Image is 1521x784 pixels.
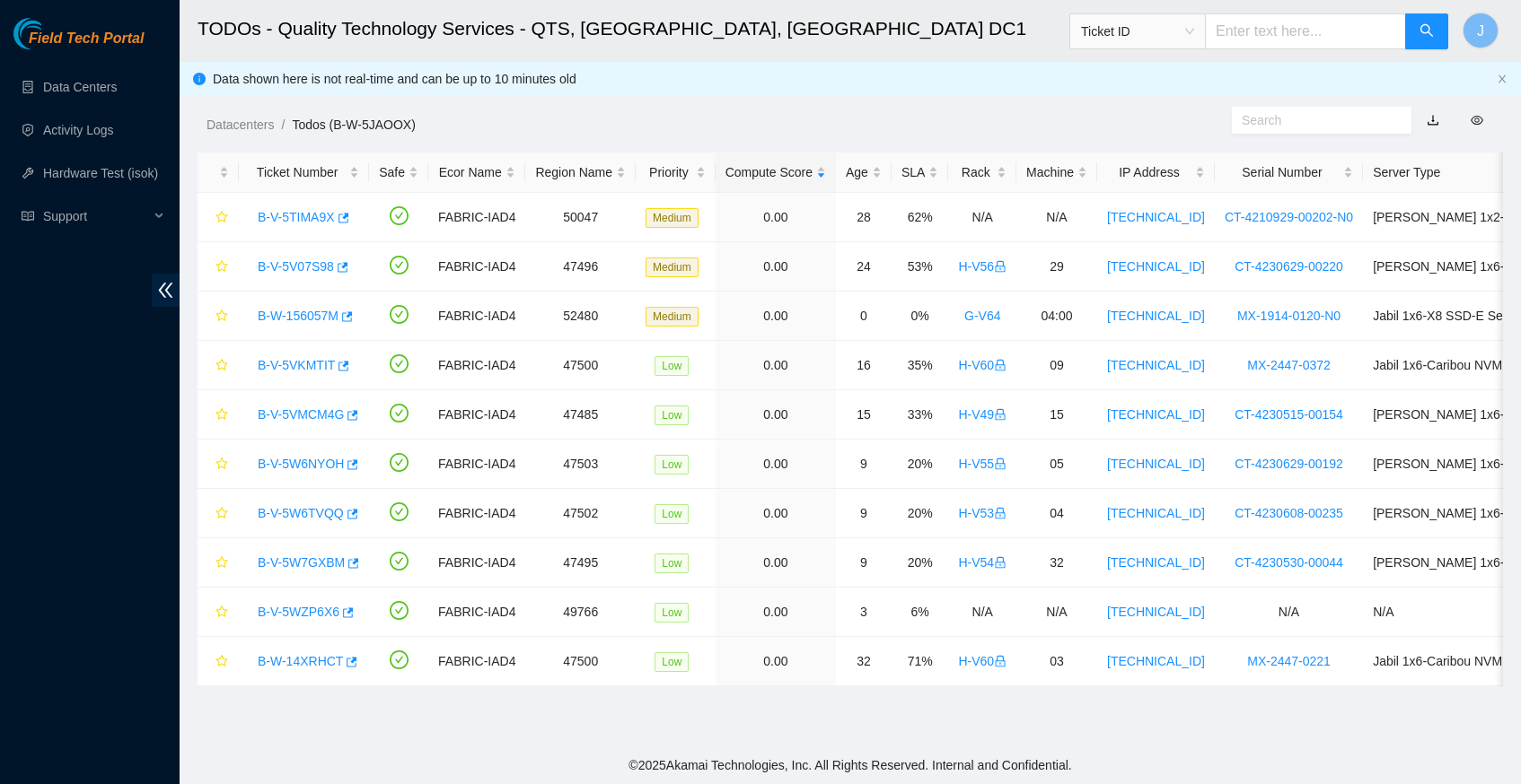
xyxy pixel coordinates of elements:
td: FABRIC-IAD4 [428,538,525,588]
span: read [22,210,34,222]
a: CT-4230629-00220 [1235,259,1343,274]
td: 0 [836,292,892,341]
button: close [1497,74,1508,85]
a: [TECHNICAL_ID] [1107,358,1205,372]
span: Low [655,356,689,376]
td: FABRIC-IAD4 [428,637,525,686]
a: Activity Logs [43,123,114,137]
span: check-circle [390,354,409,373]
span: Medium [646,257,699,277]
span: check-circle [390,206,409,225]
td: 0.00 [716,588,836,637]
span: J [1477,20,1484,42]
a: [TECHNICAL_ID] [1107,555,1205,570]
a: B-V-5WZP6X6 [258,605,339,619]
span: Low [655,405,689,425]
a: CT-4230515-00154 [1235,407,1343,422]
a: Todos (B-W-5JAOOX) [292,118,415,132]
a: B-V-5W6NYOH [258,457,344,471]
td: 3 [836,588,892,637]
a: H-V53lock [958,506,1007,520]
a: CT-4230629-00192 [1235,457,1343,471]
td: 0.00 [716,390,836,440]
a: B-V-5W7GXBM [258,555,345,570]
a: [TECHNICAL_ID] [1107,605,1205,619]
span: Field Tech Portal [29,30,144,48]
td: 9 [836,489,892,538]
a: B-V-5TIMA9X [258,210,335,224]
span: Ticket ID [1081,18,1194,45]
td: 0.00 [716,242,836,292]
td: 6% [892,588,948,637]
span: check-circle [390,305,409,324]
td: 50047 [525,193,636,242]
td: 53% [892,242,948,292]
a: CT-4210929-00202-N0 [1225,210,1353,224]
a: H-V56lock [958,259,1007,274]
a: [TECHNICAL_ID] [1107,210,1205,224]
button: star [207,449,229,478]
td: FABRIC-IAD4 [428,242,525,292]
span: lock [994,408,1007,421]
button: star [207,597,229,626]
span: Low [655,652,689,672]
td: 0.00 [716,193,836,242]
td: N/A [1016,193,1097,242]
td: N/A [948,193,1016,242]
td: 24 [836,242,892,292]
span: Low [655,553,689,573]
a: B-W-14XRHCT [258,654,343,668]
td: N/A [1016,588,1097,637]
a: MX-2447-0221 [1247,654,1331,668]
a: [TECHNICAL_ID] [1107,654,1205,668]
td: 0.00 [716,292,836,341]
td: 47495 [525,538,636,588]
td: 0.00 [716,489,836,538]
td: 0.00 [716,341,836,390]
td: 09 [1016,341,1097,390]
span: check-circle [390,601,409,620]
a: Data Centers [43,80,117,94]
button: search [1405,13,1448,49]
td: FABRIC-IAD4 [428,440,525,489]
span: lock [994,507,1007,519]
footer: © 2025 Akamai Technologies, Inc. All Rights Reserved. Internal and Confidential. [180,746,1521,784]
a: B-V-5W6TVQQ [258,506,344,520]
a: Hardware Test (isok) [43,166,158,180]
span: check-circle [390,256,409,274]
td: 0.00 [716,637,836,686]
input: Search [1242,110,1387,130]
a: download [1427,113,1439,127]
td: FABRIC-IAD4 [428,292,525,341]
button: star [207,203,229,231]
td: FABRIC-IAD4 [428,193,525,242]
td: FABRIC-IAD4 [428,390,525,440]
td: 47485 [525,390,636,440]
td: 04 [1016,489,1097,538]
span: star [215,408,228,422]
button: J [1463,13,1499,48]
a: [TECHNICAL_ID] [1107,506,1205,520]
a: MX-2447-0372 [1247,358,1331,372]
span: double-left [152,274,180,307]
td: 20% [892,538,948,588]
td: 15 [1016,390,1097,440]
a: [TECHNICAL_ID] [1107,457,1205,471]
span: check-circle [390,453,409,472]
span: star [215,211,228,225]
a: H-V54lock [958,555,1007,570]
a: Datacenters [207,118,274,132]
span: check-circle [390,502,409,521]
td: 71% [892,637,948,686]
button: star [207,252,229,281]
td: 49766 [525,588,636,637]
td: 20% [892,440,948,489]
span: Low [655,603,689,623]
a: B-V-5VMCM4G [258,407,344,422]
td: 47500 [525,637,636,686]
td: 32 [836,637,892,686]
td: 9 [836,440,892,489]
td: FABRIC-IAD4 [428,341,525,390]
span: star [215,655,228,669]
span: Support [43,198,149,234]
